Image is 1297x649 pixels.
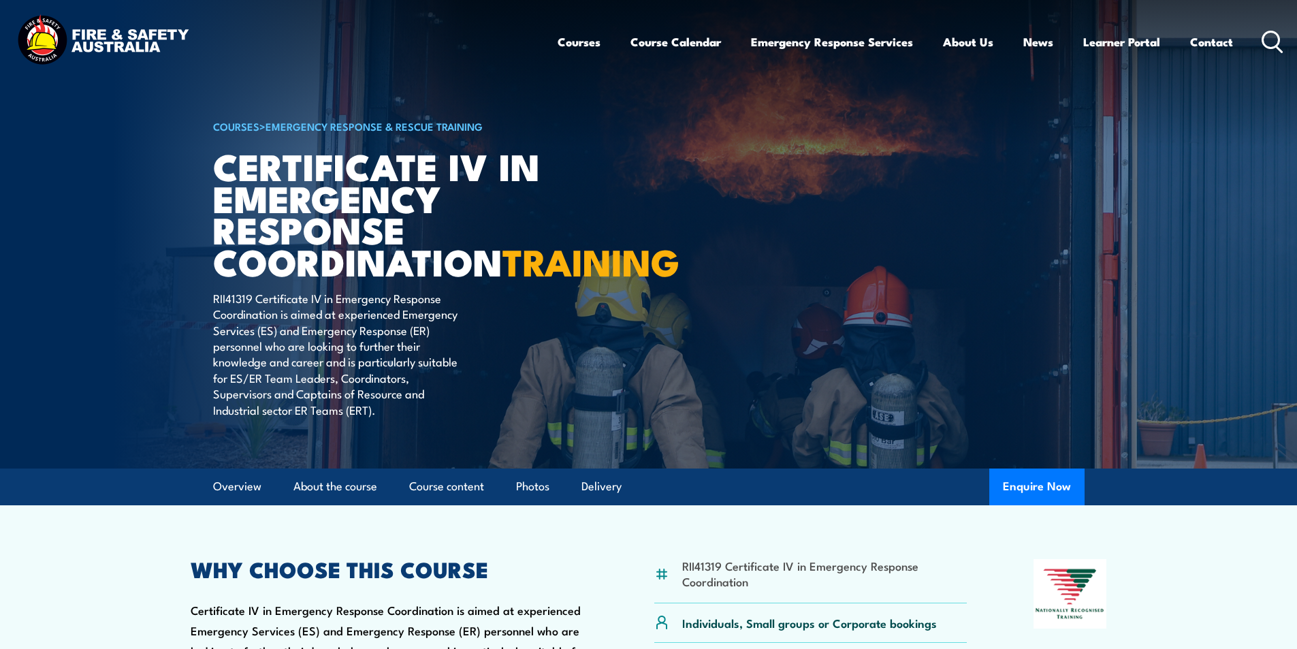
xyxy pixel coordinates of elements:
[682,558,967,590] li: RII41319 Certificate IV in Emergency Response Coordination
[1023,24,1053,60] a: News
[630,24,721,60] a: Course Calendar
[1190,24,1233,60] a: Contact
[502,232,679,289] strong: TRAINING
[191,559,588,578] h2: WHY CHOOSE THIS COURSE
[266,118,483,133] a: Emergency Response & Rescue Training
[581,469,622,505] a: Delivery
[409,469,484,505] a: Course content
[213,118,259,133] a: COURSES
[213,150,549,277] h1: Certificate IV in Emergency Response Coordination
[213,290,462,417] p: RII41319 Certificate IV in Emergency Response Coordination is aimed at experienced Emergency Serv...
[943,24,993,60] a: About Us
[213,469,261,505] a: Overview
[1083,24,1160,60] a: Learner Portal
[682,615,937,631] p: Individuals, Small groups or Corporate bookings
[516,469,549,505] a: Photos
[213,118,549,134] h6: >
[751,24,913,60] a: Emergency Response Services
[1034,559,1107,629] img: Nationally Recognised Training logo.
[293,469,377,505] a: About the course
[558,24,601,60] a: Courses
[989,469,1085,505] button: Enquire Now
